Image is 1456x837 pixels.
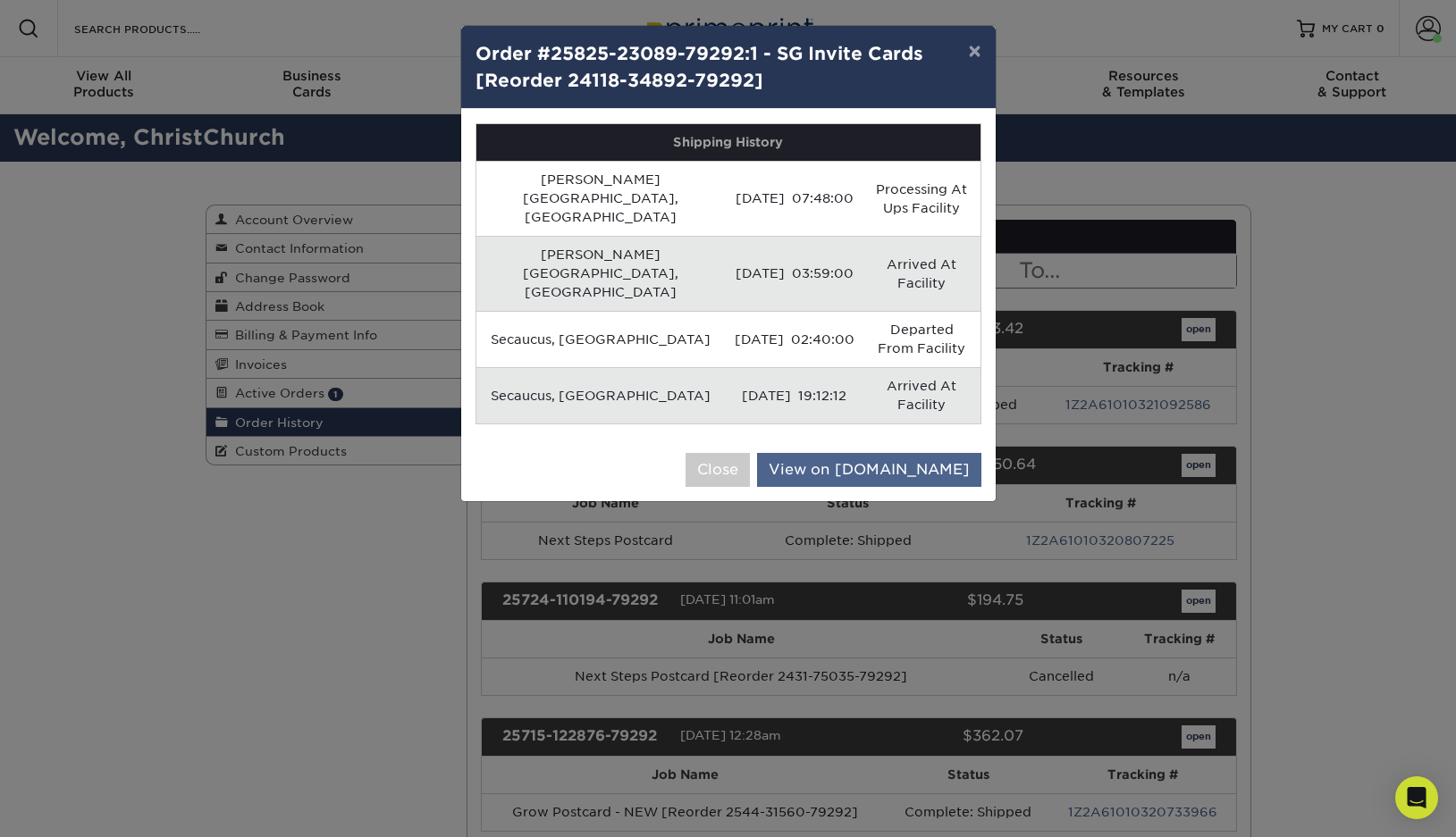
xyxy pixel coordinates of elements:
[863,311,980,367] td: Departed From Facility
[726,161,863,236] td: [DATE] 07:48:00
[726,236,863,311] td: [DATE] 03:59:00
[954,26,995,76] button: ×
[476,40,981,94] h4: Order #25825-23089-79292:1 - SG Invite Cards [Reorder 24118-34892-79292]
[863,161,980,236] td: Processing At Ups Facility
[1395,776,1438,819] div: Open Intercom Messenger
[686,453,750,487] button: Close
[476,367,726,423] td: Secaucus, [GEOGRAPHIC_DATA]
[476,161,726,236] td: [PERSON_NAME][GEOGRAPHIC_DATA], [GEOGRAPHIC_DATA]
[726,367,863,423] td: [DATE] 19:12:12
[476,311,726,367] td: Secaucus, [GEOGRAPHIC_DATA]
[757,453,981,487] a: View on [DOMAIN_NAME]
[476,236,726,311] td: [PERSON_NAME][GEOGRAPHIC_DATA], [GEOGRAPHIC_DATA]
[476,124,980,161] th: Shipping History
[726,311,863,367] td: [DATE] 02:40:00
[863,236,980,311] td: Arrived At Facility
[863,367,980,423] td: Arrived At Facility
